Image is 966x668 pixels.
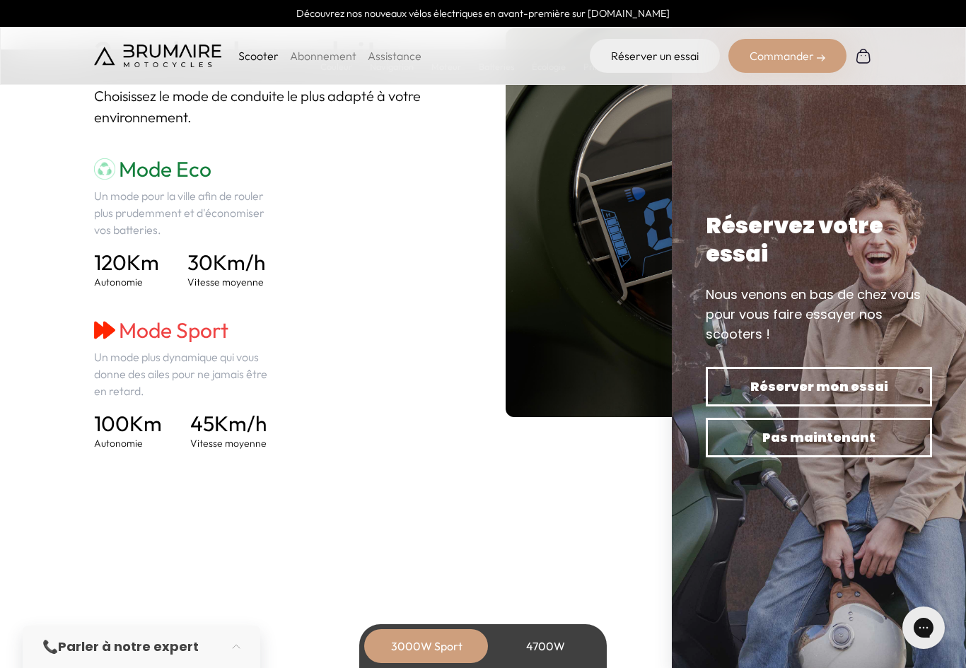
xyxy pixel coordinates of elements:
p: Un mode pour la ville afin de rouler plus prudemment et d'économiser vos batteries. [94,187,277,238]
span: 120 [94,249,127,276]
a: Abonnement [290,49,356,63]
img: right-arrow-2.png [817,54,825,62]
p: Vitesse moyenne [190,436,267,450]
img: tableau-de-bord.jpeg [506,28,872,417]
h3: Mode Eco [94,156,277,182]
div: 3000W Sport [370,629,483,663]
h4: Km/h [187,250,265,275]
p: Vitesse moyenne [187,275,265,289]
iframe: Gorgias live chat messenger [895,602,952,654]
span: 45 [190,410,214,437]
p: Autonomie [94,275,159,289]
img: mode-sport.png [94,320,115,341]
span: 30 [187,249,213,276]
div: Commander [728,39,846,73]
img: Panier [855,47,872,64]
h4: Km [94,250,159,275]
p: Choisissez le mode de conduite le plus adapté à votre environnement. [94,86,460,128]
a: Assistance [368,49,421,63]
h3: Mode Sport [94,317,277,343]
span: 100 [94,410,129,437]
p: Un mode plus dynamique qui vous donne des ailes pour ne jamais être en retard. [94,348,277,399]
p: Scooter [238,47,279,64]
img: Brumaire Motocycles [94,45,221,67]
div: 4700W [489,629,602,663]
img: mode-eco.png [94,158,115,180]
h4: Km/h [190,411,267,436]
p: Autonomie [94,436,162,450]
a: Réserver un essai [590,39,720,73]
h4: Km [94,411,162,436]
